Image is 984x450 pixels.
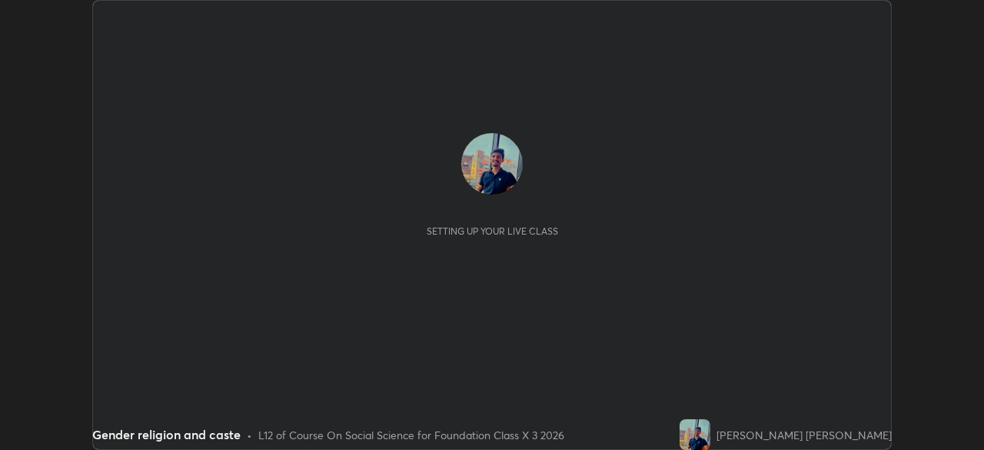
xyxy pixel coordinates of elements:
img: e75eff41e7d447b597f5083ac0b66c99.jpg [461,133,523,195]
div: L12 of Course On Social Science for Foundation Class X 3 2026 [258,427,564,443]
div: • [247,427,252,443]
div: Setting up your live class [427,225,558,237]
div: Gender religion and caste [92,425,241,444]
div: [PERSON_NAME] [PERSON_NAME] [716,427,892,443]
img: e75eff41e7d447b597f5083ac0b66c99.jpg [680,419,710,450]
